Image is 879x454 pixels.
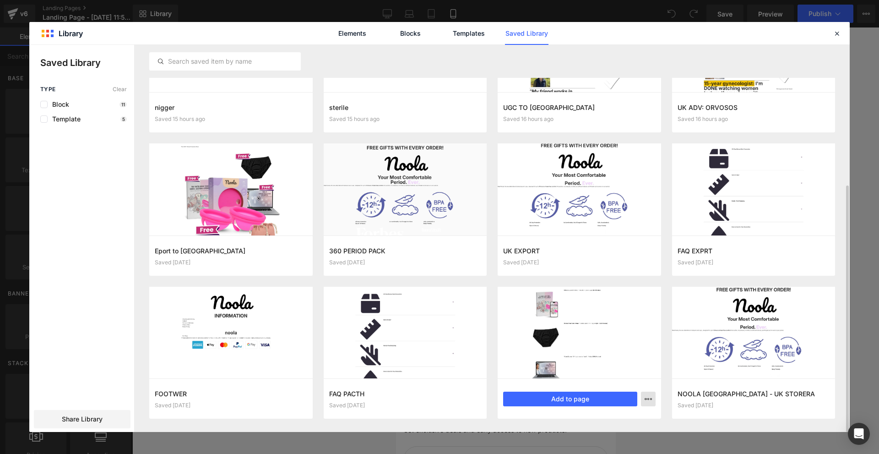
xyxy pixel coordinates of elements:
[678,259,830,266] div: Saved [DATE]
[199,23,219,44] button: Open cart Total items in cart: 0
[503,246,656,256] h3: UK EXPORT
[7,398,171,408] p: Get exclusive deals and early access to new products.
[40,86,56,93] span: Type
[69,296,151,314] a: Explore Template
[40,56,134,70] p: Saved Library
[389,22,432,45] a: Blocks
[678,246,830,256] h3: FAQ EXPRT
[22,115,198,126] p: Start building your page
[329,402,482,409] div: Saved [DATE]
[329,259,482,266] div: Saved [DATE]
[155,389,307,399] h3: FOOTWER
[848,423,870,445] div: Open Intercom Messenger
[678,402,830,409] div: Saved [DATE]
[119,102,127,107] p: 11
[7,381,103,392] p: Join our email list
[329,246,482,256] h3: 360 PERIOD PACK
[155,246,307,256] h3: Eport to [GEOGRAPHIC_DATA]
[331,22,374,45] a: Elements
[329,389,482,399] h3: FAQ PACTH
[503,116,656,122] div: Saved 16 hours ago
[40,20,179,47] a: Noola UK
[155,116,307,122] div: Saved 15 hours ago
[120,116,127,122] p: 5
[179,23,199,44] button: Open account menu
[113,86,127,93] span: Clear
[503,392,637,406] button: Add to page
[505,22,548,45] a: Saved Library
[155,402,307,409] div: Saved [DATE]
[155,259,307,266] div: Saved [DATE]
[7,419,212,446] input: Email address
[189,423,208,442] button: Sign up
[22,322,198,328] p: or Drag & Drop elements from left sidebar
[678,103,830,112] h3: UK ADV: ORVOSOS
[20,7,200,12] p: Welcome to our store
[678,116,830,122] div: Saved 16 hours ago
[503,103,656,112] h3: UGC TO [GEOGRAPHIC_DATA]
[329,103,482,112] h3: sterile
[20,23,40,44] button: Open search
[678,389,830,399] h3: NOOLA [GEOGRAPHIC_DATA] - UK STORERA
[329,116,482,122] div: Saved 15 hours ago
[62,415,103,424] span: Share Library
[447,22,490,45] a: Templates
[93,27,126,39] span: Noola UK
[503,259,656,266] div: Saved [DATE]
[48,115,81,123] span: Template
[48,101,69,108] span: Block
[155,103,307,112] h3: nigger
[150,56,300,67] input: Search saved item by name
